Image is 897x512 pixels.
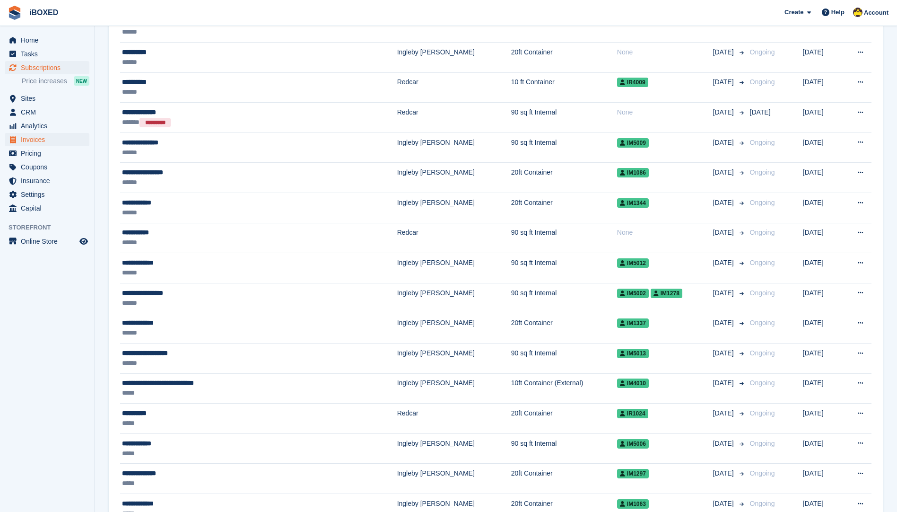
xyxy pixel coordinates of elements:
[78,236,89,247] a: Preview store
[511,373,617,404] td: 10ft Container (External)
[713,198,736,208] span: [DATE]
[713,168,736,177] span: [DATE]
[26,5,62,20] a: iBOXED
[617,409,648,418] span: IR1024
[713,107,736,117] span: [DATE]
[713,47,736,57] span: [DATE]
[21,235,78,248] span: Online Store
[511,72,617,103] td: 10 ft Container
[511,163,617,193] td: 20ft Container
[713,378,736,388] span: [DATE]
[750,379,775,387] span: Ongoing
[750,349,775,357] span: Ongoing
[397,433,511,464] td: Ingleby [PERSON_NAME]
[750,139,775,146] span: Ongoing
[617,107,713,117] div: None
[397,253,511,283] td: Ingleby [PERSON_NAME]
[511,43,617,73] td: 20ft Container
[750,108,771,116] span: [DATE]
[511,404,617,434] td: 20ft Container
[397,373,511,404] td: Ingleby [PERSON_NAME]
[713,77,736,87] span: [DATE]
[617,379,649,388] span: IM4010
[803,193,843,223] td: [DATE]
[5,235,89,248] a: menu
[803,72,843,103] td: [DATE]
[617,138,649,148] span: IM5009
[21,188,78,201] span: Settings
[397,283,511,313] td: Ingleby [PERSON_NAME]
[21,202,78,215] span: Capital
[617,349,649,358] span: IM5013
[803,313,843,344] td: [DATE]
[750,409,775,417] span: Ongoing
[511,12,617,43] td: 20ft Container
[5,160,89,174] a: menu
[713,439,736,449] span: [DATE]
[750,168,775,176] span: Ongoing
[803,103,843,133] td: [DATE]
[5,147,89,160] a: menu
[5,47,89,61] a: menu
[750,289,775,297] span: Ongoing
[21,133,78,146] span: Invoices
[511,193,617,223] td: 20ft Container
[750,469,775,477] span: Ongoing
[750,259,775,266] span: Ongoing
[21,119,78,132] span: Analytics
[713,138,736,148] span: [DATE]
[511,223,617,253] td: 90 sq ft Internal
[397,193,511,223] td: Ingleby [PERSON_NAME]
[617,228,713,238] div: None
[5,92,89,105] a: menu
[511,253,617,283] td: 90 sq ft Internal
[397,43,511,73] td: Ingleby [PERSON_NAME]
[750,78,775,86] span: Ongoing
[21,47,78,61] span: Tasks
[713,499,736,509] span: [DATE]
[750,440,775,447] span: Ongoing
[22,76,89,86] a: Price increases NEW
[803,344,843,374] td: [DATE]
[397,223,511,253] td: Redcar
[803,464,843,494] td: [DATE]
[21,106,78,119] span: CRM
[713,408,736,418] span: [DATE]
[5,133,89,146] a: menu
[5,61,89,74] a: menu
[803,163,843,193] td: [DATE]
[803,223,843,253] td: [DATE]
[74,76,89,86] div: NEW
[651,289,682,298] span: IM1278
[864,8,888,18] span: Account
[21,34,78,47] span: Home
[803,12,843,43] td: [DATE]
[511,313,617,344] td: 20ft Container
[750,48,775,56] span: Ongoing
[713,468,736,478] span: [DATE]
[617,258,649,268] span: IM5012
[21,147,78,160] span: Pricing
[803,132,843,163] td: [DATE]
[511,433,617,464] td: 90 sq ft Internal
[397,72,511,103] td: Redcar
[617,47,713,57] div: None
[397,313,511,344] td: Ingleby [PERSON_NAME]
[21,160,78,174] span: Coupons
[617,168,649,177] span: IM1086
[5,119,89,132] a: menu
[21,61,78,74] span: Subscriptions
[713,228,736,238] span: [DATE]
[617,289,649,298] span: IM5002
[397,103,511,133] td: Redcar
[803,433,843,464] td: [DATE]
[397,464,511,494] td: Ingleby [PERSON_NAME]
[831,8,845,17] span: Help
[397,132,511,163] td: Ingleby [PERSON_NAME]
[803,43,843,73] td: [DATE]
[853,8,862,17] img: Katie Brown
[617,78,648,87] span: IR4009
[5,174,89,187] a: menu
[713,258,736,268] span: [DATE]
[617,198,649,208] span: IM1344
